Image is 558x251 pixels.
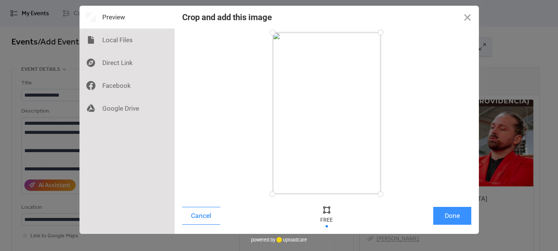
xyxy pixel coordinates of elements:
[79,29,175,51] div: Local Files
[79,97,175,120] div: Google Drive
[79,74,175,97] div: Facebook
[182,13,272,22] div: Crop and add this image
[456,6,479,29] button: Close
[275,237,307,243] a: uploadcare
[251,234,307,245] div: powered by
[79,51,175,74] div: Direct Link
[433,207,471,225] button: Done
[79,6,175,29] div: Preview
[182,207,220,225] button: Cancel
